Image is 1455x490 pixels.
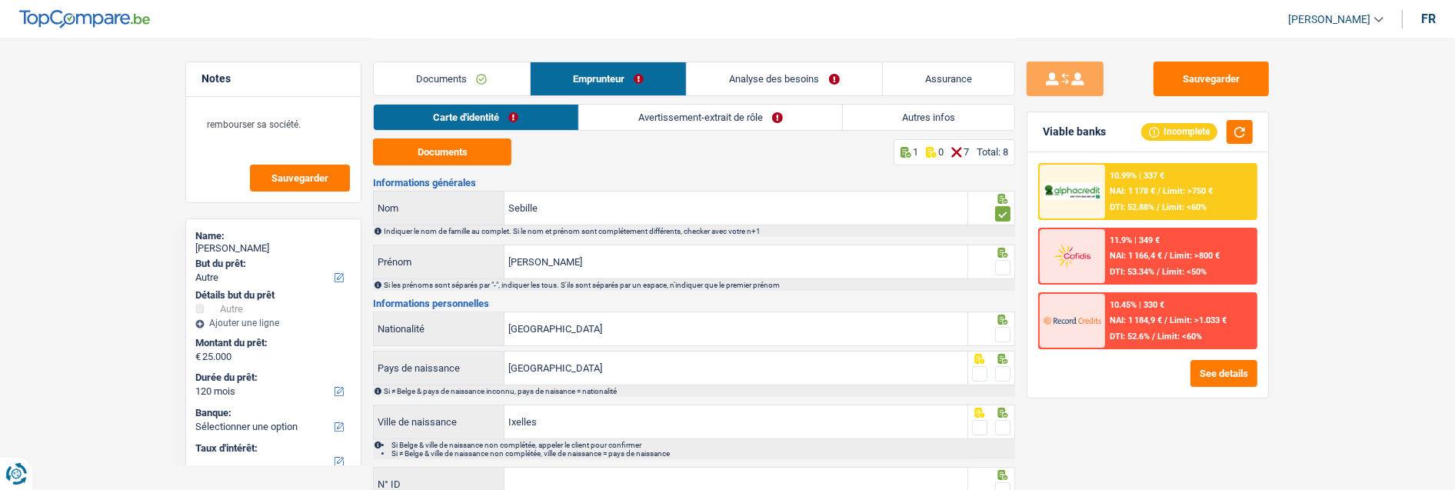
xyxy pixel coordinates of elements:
[843,105,1014,130] a: Autres infos
[1170,251,1220,261] span: Limit: >800 €
[1170,315,1227,325] span: Limit: >1.033 €
[1157,332,1202,342] span: Limit: <60%
[1162,202,1207,212] span: Limit: <60%
[374,312,504,345] label: Nationalité
[195,258,348,270] label: But du prêt:
[687,62,882,95] a: Analyse des besoins
[1044,306,1100,335] img: Record Credits
[195,289,351,302] div: Détails but du prêt
[195,372,348,384] label: Durée du prêt:
[1110,235,1160,245] div: 11.9% | 349 €
[391,441,1014,449] li: Si Belge & ville de naissance non complétée, appeler le client pour confirmer
[504,312,967,345] input: Belgique
[195,242,351,255] div: [PERSON_NAME]
[1164,315,1167,325] span: /
[1110,315,1162,325] span: NAI: 1 184,9 €
[1152,332,1155,342] span: /
[1044,183,1100,201] img: AlphaCredit
[373,178,1015,188] h3: Informations générales
[374,105,578,130] a: Carte d'identité
[391,449,1014,458] li: Si ≠ Belge & ville de naissance non complétée, ville de naissance = pays de naissance
[1162,267,1207,277] span: Limit: <50%
[1110,186,1155,196] span: NAI: 1 178 €
[1157,202,1160,212] span: /
[195,407,348,419] label: Banque:
[1110,300,1164,310] div: 10.45% | 330 €
[195,337,348,349] label: Montant du prêt:
[1110,202,1154,212] span: DTI: 52.88%
[913,146,918,158] p: 1
[19,10,150,28] img: TopCompare Logo
[1110,171,1164,181] div: 10.99% | 337 €
[374,62,530,95] a: Documents
[374,245,504,278] label: Prénom
[195,442,348,455] label: Taux d'intérêt:
[373,138,511,165] button: Documents
[1141,123,1217,140] div: Incomplete
[1110,267,1154,277] span: DTI: 53.34%
[195,230,351,242] div: Name:
[579,105,842,130] a: Avertissement-extrait de rôle
[374,192,504,225] label: Nom
[384,227,1014,235] div: Indiquer le nom de famille au complet. Si le nom et prénom sont complétement différents, checker ...
[374,352,504,385] label: Pays de naissance
[1043,125,1106,138] div: Viable banks
[883,62,1015,95] a: Assurance
[1154,62,1269,96] button: Sauvegarder
[201,72,345,85] h5: Notes
[1110,251,1162,261] span: NAI: 1 166,4 €
[384,387,1014,395] div: Si ≠ Belge & pays de naissance inconnu, pays de naisance = nationalité
[1157,186,1160,196] span: /
[1421,12,1436,26] div: fr
[1110,332,1150,342] span: DTI: 52.6%
[964,146,969,158] p: 7
[271,173,328,183] span: Sauvegarder
[1044,242,1100,270] img: Cofidis
[531,62,687,95] a: Emprunteur
[1276,7,1383,32] a: [PERSON_NAME]
[195,351,201,363] span: €
[504,352,967,385] input: Belgique
[938,146,944,158] p: 0
[250,165,350,192] button: Sauvegarder
[1288,13,1370,26] span: [PERSON_NAME]
[1164,251,1167,261] span: /
[384,281,1014,289] div: Si les prénoms sont séparés par "-", indiquer les tous. S'ils sont séparés par un espace, n'indiq...
[374,405,504,438] label: Ville de naissance
[195,318,351,328] div: Ajouter une ligne
[373,298,1015,308] h3: Informations personnelles
[1190,360,1257,387] button: See details
[977,146,1008,158] div: Total: 8
[1157,267,1160,277] span: /
[1163,186,1213,196] span: Limit: >750 €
